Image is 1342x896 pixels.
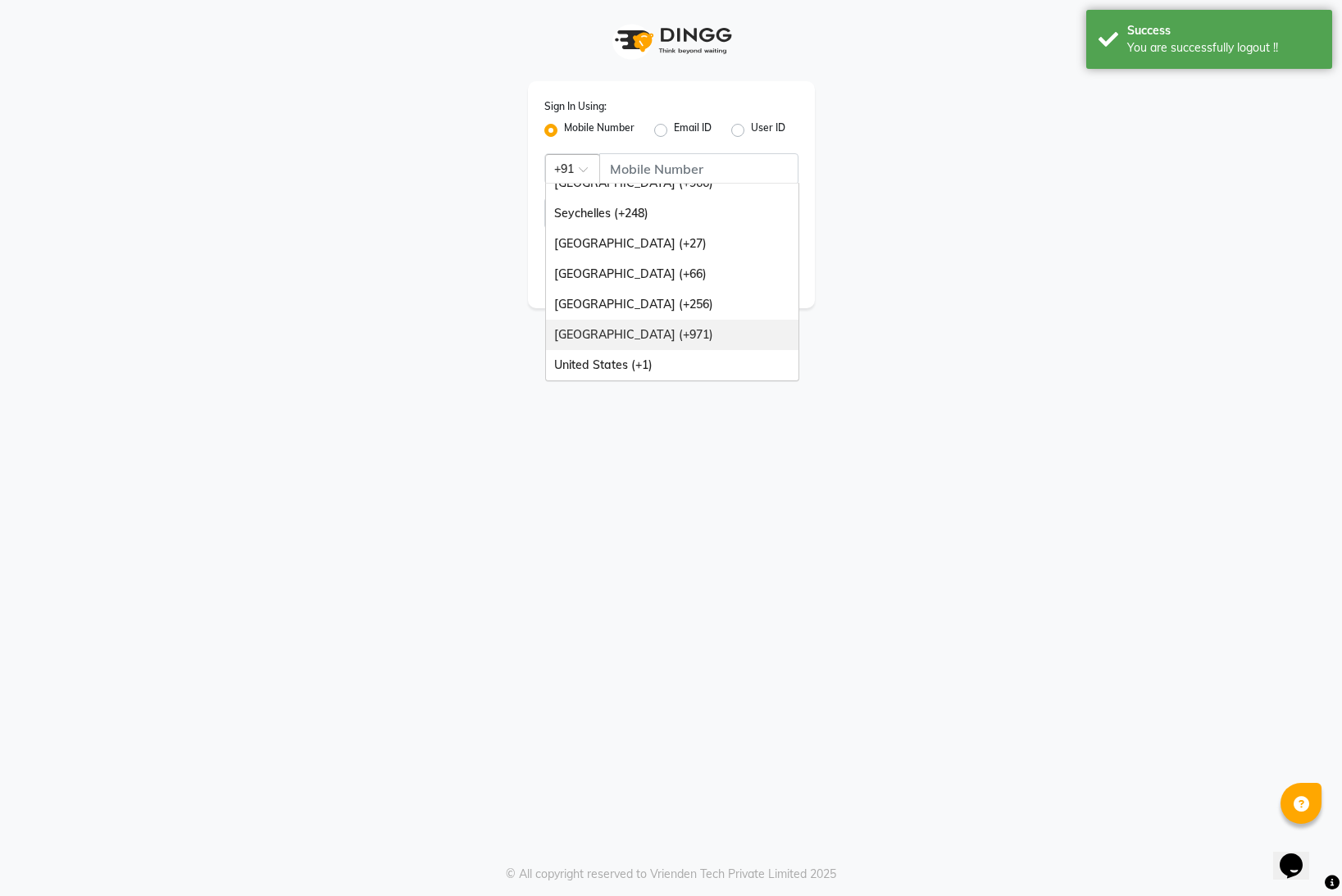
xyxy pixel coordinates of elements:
div: [GEOGRAPHIC_DATA] (+971) [546,320,798,350]
label: User ID [751,121,785,140]
div: [GEOGRAPHIC_DATA] (+66) [546,259,798,289]
div: You are successfully logout !! [1127,39,1320,57]
div: United States (+1) [546,350,798,380]
img: logo1.svg [606,16,737,65]
label: Mobile Number [564,121,635,140]
input: Username [544,198,762,229]
label: Sign In Using: [544,99,607,114]
iframe: chat widget [1273,830,1326,880]
div: [GEOGRAPHIC_DATA] (+27) [546,229,798,259]
ng-dropdown-panel: Options list [545,183,799,381]
div: Success [1127,22,1320,39]
div: [GEOGRAPHIC_DATA] (+966) [546,168,798,198]
input: Username [599,153,798,184]
label: Email ID [674,121,712,140]
div: [GEOGRAPHIC_DATA] (+256) [546,289,798,320]
div: Seychelles (+248) [546,198,798,229]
